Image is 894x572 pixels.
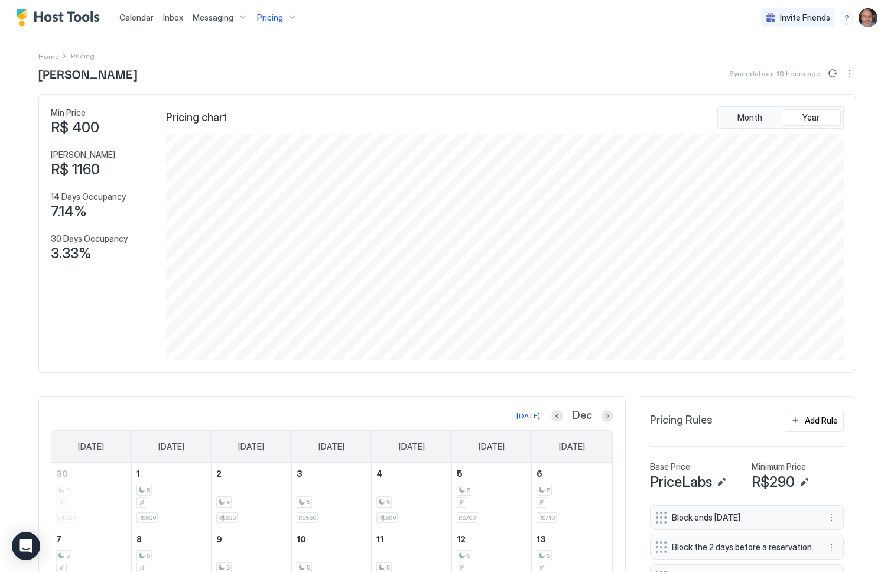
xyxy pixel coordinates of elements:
[737,112,762,123] span: Month
[780,12,830,23] span: Invite Friends
[386,498,390,506] span: 5
[672,542,812,552] span: Block the 2 days before a reservation
[479,441,505,452] span: [DATE]
[291,463,372,528] td: December 3, 2025
[467,431,516,463] a: Friday
[257,12,283,23] span: Pricing
[386,564,390,571] span: 5
[376,469,382,479] span: 4
[56,469,68,479] span: 30
[537,469,542,479] span: 6
[372,463,452,528] td: December 4, 2025
[66,431,116,463] a: Sunday
[802,112,820,123] span: Year
[532,463,612,528] td: December 6, 2025
[38,64,137,82] span: [PERSON_NAME]
[752,473,795,491] span: R$290
[226,431,276,463] a: Tuesday
[515,409,542,423] button: [DATE]
[457,469,463,479] span: 5
[226,564,230,571] span: 5
[859,8,877,27] div: User profile
[650,461,690,472] span: Base Price
[307,498,310,506] span: 5
[12,532,40,560] div: Open Intercom Messenger
[131,463,212,528] td: December 1, 2025
[51,203,87,220] span: 7.14%
[297,534,306,544] span: 10
[216,469,222,479] span: 2
[212,463,292,528] td: December 2, 2025
[66,552,70,560] span: 5
[467,486,470,494] span: 5
[138,514,156,522] span: R$630
[38,50,59,62] div: Breadcrumb
[307,431,356,463] a: Wednesday
[547,486,550,494] span: 5
[212,463,291,485] a: December 2, 2025
[573,409,592,422] span: Dec
[158,441,184,452] span: [DATE]
[193,12,233,23] span: Messaging
[532,463,612,485] a: December 6, 2025
[372,463,451,485] a: December 4, 2025
[842,66,856,80] button: More options
[56,534,61,544] span: 7
[51,119,99,136] span: R$ 400
[318,441,344,452] span: [DATE]
[650,414,713,427] span: Pricing Rules
[51,245,92,262] span: 3.33%
[825,66,840,80] button: Sync prices
[17,9,105,27] a: Host Tools Logo
[720,109,779,126] button: Month
[824,511,838,525] div: menu
[292,463,372,485] a: December 3, 2025
[78,441,104,452] span: [DATE]
[672,512,812,523] span: Block ends [DATE]
[459,514,476,522] span: R$700
[136,469,140,479] span: 1
[717,106,844,129] div: tab-group
[51,463,131,485] a: November 30, 2025
[372,528,451,550] a: December 11, 2025
[163,11,183,24] a: Inbox
[467,552,470,560] span: 5
[212,528,291,550] a: December 9, 2025
[559,441,585,452] span: [DATE]
[238,441,264,452] span: [DATE]
[147,552,150,560] span: 5
[163,12,183,22] span: Inbox
[538,514,555,522] span: R$710
[729,69,821,78] span: Synced about 13 hours ago
[297,469,303,479] span: 3
[218,514,236,522] span: R$630
[602,410,613,422] button: Next month
[387,431,437,463] a: Thursday
[51,161,100,178] span: R$ 1160
[824,540,838,554] div: menu
[376,534,383,544] span: 11
[547,552,550,560] span: 5
[51,191,126,202] span: 14 Days Occupancy
[840,11,854,25] div: menu
[292,528,372,550] a: December 10, 2025
[805,414,838,427] div: Add Rule
[51,463,132,528] td: November 30, 2025
[38,52,59,61] span: Home
[147,486,150,494] span: 5
[51,528,131,550] a: December 7, 2025
[147,431,196,463] a: Monday
[532,528,612,550] a: December 13, 2025
[378,514,396,522] span: R$600
[451,463,532,528] td: December 5, 2025
[132,528,212,550] a: December 8, 2025
[226,498,230,506] span: 5
[457,534,466,544] span: 12
[399,441,425,452] span: [DATE]
[785,409,844,432] button: Add Rule
[516,411,540,421] div: [DATE]
[714,475,729,489] button: Edit
[797,475,811,489] button: Edit
[551,410,563,422] button: Previous month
